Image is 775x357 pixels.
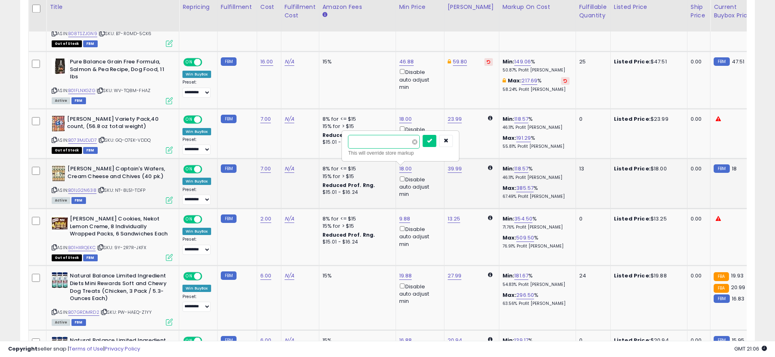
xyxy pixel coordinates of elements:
small: FBM [221,164,237,173]
div: $15.01 - $16.24 [323,239,390,246]
small: FBA [714,284,729,293]
b: Reduced Prof. Rng. [323,182,375,189]
a: B01HXRQEKC [68,244,96,251]
div: Win BuyBox [182,178,211,185]
div: Win BuyBox [182,71,211,78]
a: N/A [285,272,294,280]
span: 20.99 [731,283,746,291]
span: OFF [201,59,214,66]
span: OFF [201,166,214,173]
div: 15% for > $15 [323,223,390,230]
div: 25 [579,58,604,65]
span: All listings currently available for purchase on Amazon [52,97,70,104]
img: 51hC3UXcKpL._SL40_.jpg [52,165,65,181]
span: 16.83 [732,295,745,302]
div: 8% for <= $15 [323,115,390,123]
p: 58.24% Profit [PERSON_NAME] [503,87,570,92]
p: 71.76% Profit [PERSON_NAME] [503,225,570,230]
a: 27.99 [448,272,462,280]
b: Listed Price: [614,115,651,123]
a: 18.00 [399,115,412,123]
a: 149.06 [514,58,531,66]
strong: Copyright [8,345,38,353]
b: Listed Price: [614,165,651,172]
div: $23.99 [614,115,681,123]
span: ON [184,216,194,223]
div: Disable auto adjust min [399,67,438,91]
div: seller snap | | [8,345,140,353]
b: [PERSON_NAME] Captain's Wafers, Cream Cheese and Chives (40 pk.) [67,165,165,182]
small: FBM [221,115,237,123]
span: All listings that are currently out of stock and unavailable for purchase on Amazon [52,147,82,154]
small: FBM [714,57,729,66]
div: Min Price [399,3,441,11]
a: 6.00 [260,272,272,280]
img: 61Go9lzhQlL._SL40_.jpg [52,272,68,288]
div: ASIN: [52,165,173,203]
div: 13 [579,165,604,172]
div: 8% for <= $15 [323,215,390,223]
a: 59.80 [453,58,467,66]
div: Markup on Cost [503,3,572,11]
p: 54.83% Profit [PERSON_NAME] [503,282,570,288]
a: 191.29 [516,134,531,142]
a: 16.00 [260,58,273,66]
span: | SKU: GQ-O7EK-VDDQ [98,137,151,143]
span: ON [184,166,194,173]
a: N/A [285,165,294,173]
small: FBM [714,164,729,173]
small: FBM [714,294,729,303]
b: Natural Balance Limited Ingredient Diets Mini Rewards Soft and Chewy Dog Treats (Chicken, 3 Pack ... [70,272,168,304]
div: Title [50,3,176,11]
b: Max: [503,184,517,192]
span: | SKU: WV-TQ8M-FHAZ [96,87,151,94]
div: Disable auto adjust min [399,282,438,305]
span: ON [184,116,194,123]
b: Min: [503,115,515,123]
img: 513j+DmRPyL._SL40_.jpg [52,115,65,132]
b: Listed Price: [614,272,651,279]
a: N/A [285,115,294,123]
div: $19.88 [614,272,681,279]
b: Min: [503,58,515,65]
span: OFF [201,273,214,280]
div: Win BuyBox [182,228,211,235]
div: ASIN: [52,215,173,260]
a: N/A [285,215,294,223]
div: % [503,215,570,230]
div: Preset: [182,187,211,205]
b: Min: [503,215,515,223]
span: | SKU: NT-8L51-TDFP [98,187,145,193]
div: Preset: [182,237,211,255]
span: 18 [732,165,737,172]
div: % [503,77,570,92]
a: Privacy Policy [105,345,140,353]
div: Cost [260,3,278,11]
a: 18.00 [399,165,412,173]
b: [PERSON_NAME] Cookies, Nekot Lemon Creme, 8 Individually Wrapped Packs, 6 Sandwiches Each [70,215,168,240]
div: 0 [579,215,604,223]
a: B01FLNXGZG [68,87,95,94]
div: 0 [579,115,604,123]
b: Min: [503,272,515,279]
a: 217.69 [522,77,537,85]
span: FBM [71,197,86,204]
div: ASIN: [52,58,173,103]
div: % [503,115,570,130]
div: 0.00 [691,272,704,279]
span: FBM [83,147,98,154]
span: | SKU: 9Y-2R7R-JKFX [97,244,146,251]
span: FBM [71,97,86,104]
span: All listings currently available for purchase on Amazon [52,319,70,326]
span: 2025-08-11 21:06 GMT [734,345,767,353]
div: $15.01 - $16.24 [323,189,390,196]
a: 7.00 [260,115,271,123]
a: N/A [285,58,294,66]
div: Amazon Fees [323,3,392,11]
span: FBM [71,319,86,326]
div: 24 [579,272,604,279]
a: 9.88 [399,215,411,223]
img: 51zQ++YwFbL._SL40_.jpg [52,215,68,231]
div: 0.00 [691,58,704,65]
div: Disable auto adjust min [399,125,438,148]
